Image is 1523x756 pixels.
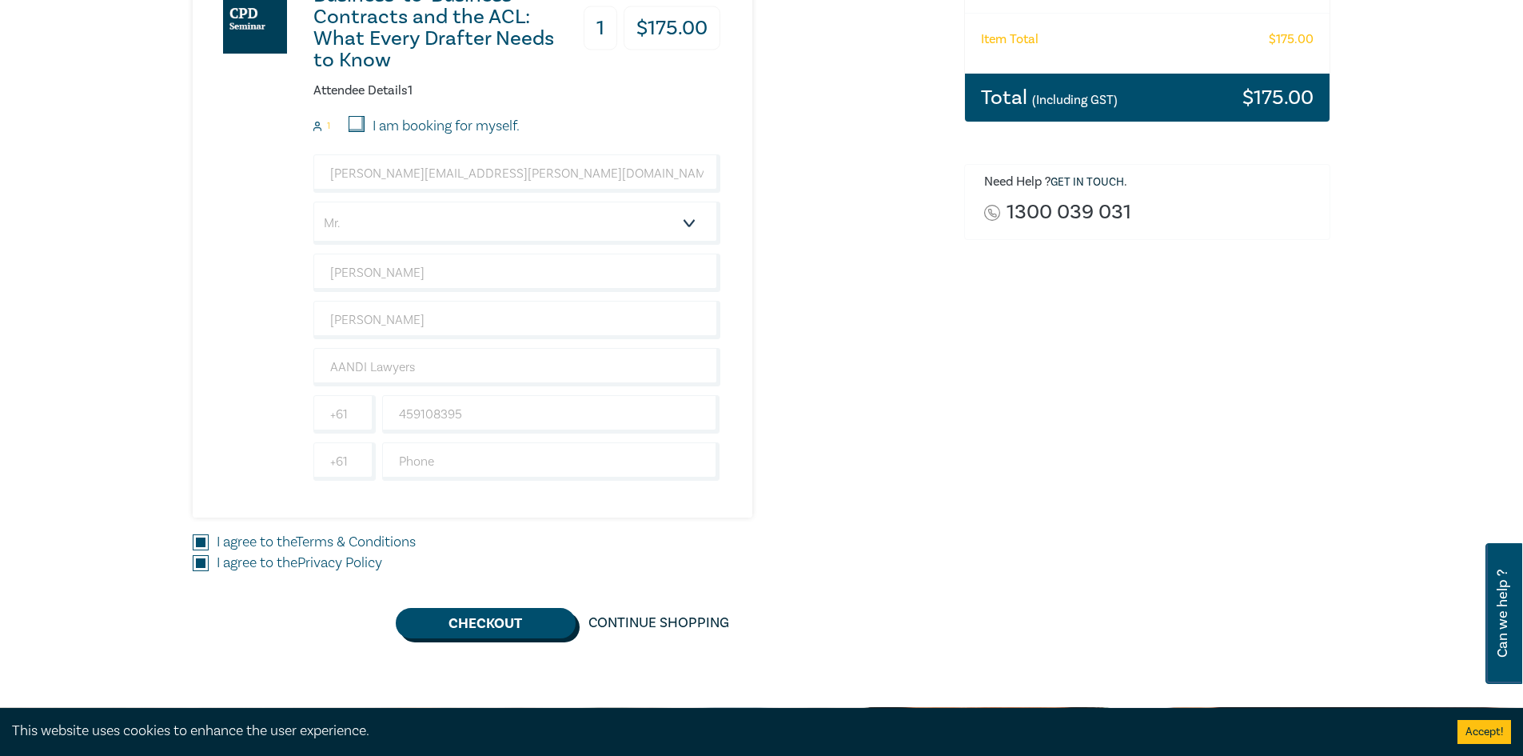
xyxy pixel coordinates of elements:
input: Company [313,348,720,386]
button: Checkout [396,608,576,638]
label: I am booking for myself. [373,116,520,137]
h6: Attendee Details 1 [313,83,720,98]
button: Accept cookies [1457,720,1511,744]
label: I agree to the [217,532,416,553]
h6: $ 175.00 [1269,32,1314,47]
input: +61 [313,442,376,481]
h3: 1 [584,6,617,50]
h6: Item Total [981,32,1039,47]
small: 1 [327,121,330,132]
input: +61 [313,395,376,434]
h6: Need Help ? . [984,174,1318,190]
a: Continue Shopping [576,608,742,638]
label: I agree to the [217,553,382,574]
a: 1300 039 031 [1007,202,1131,223]
input: Phone [382,442,720,481]
input: Attendee Email* [313,154,720,193]
div: This website uses cookies to enhance the user experience. [12,721,1433,742]
a: Privacy Policy [297,554,382,572]
a: Terms & Conditions [296,533,416,551]
span: Can we help ? [1495,553,1510,674]
a: Get in touch [1051,175,1124,190]
input: First Name* [313,254,720,292]
input: Last Name* [313,301,720,339]
h3: $ 175.00 [624,6,720,50]
h3: $ 175.00 [1242,87,1314,108]
small: (Including GST) [1032,92,1118,108]
input: Mobile* [382,395,720,434]
h3: Total [981,87,1118,108]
